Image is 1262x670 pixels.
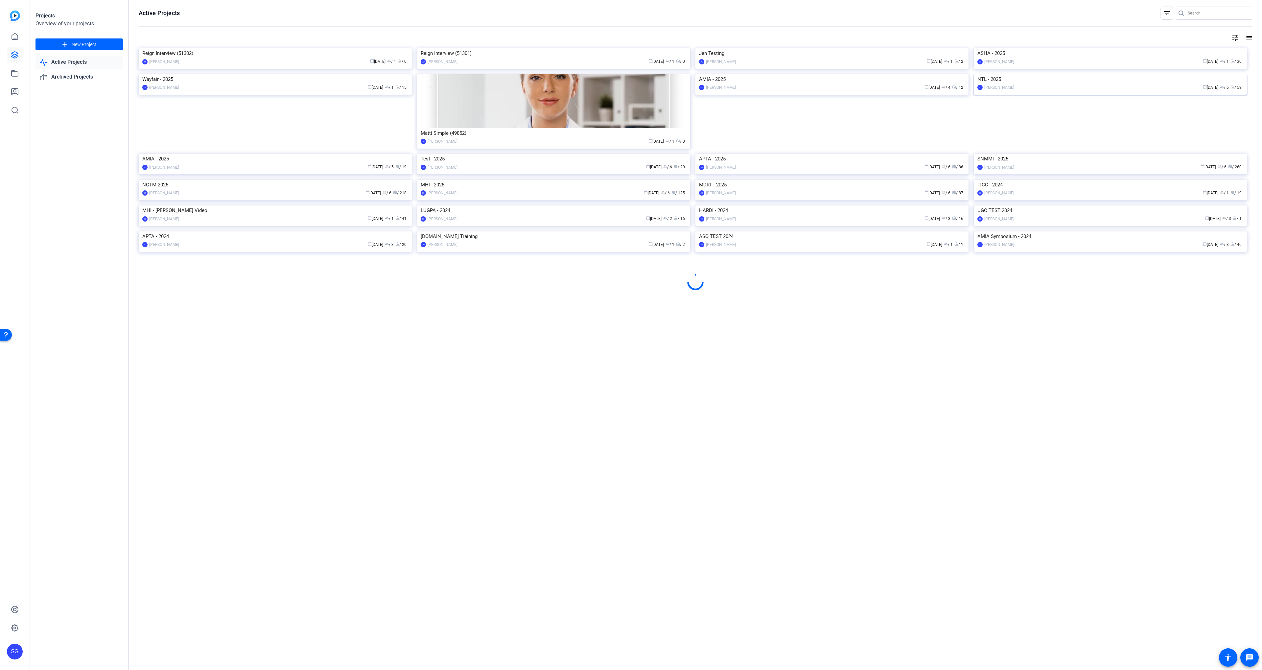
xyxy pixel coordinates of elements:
span: group [944,242,948,246]
mat-icon: accessibility [1224,654,1232,661]
span: / 87 [952,191,963,195]
span: radio [954,59,958,63]
div: [PERSON_NAME] [706,59,736,65]
span: / 1 [1233,216,1242,221]
span: / 1 [666,59,674,64]
span: calendar_today [646,164,650,168]
div: SG [977,190,983,196]
div: [PERSON_NAME] [984,59,1014,65]
span: [DATE] [648,139,664,144]
span: calendar_today [1201,164,1204,168]
span: / 6 [1218,165,1227,169]
span: calendar_today [644,190,648,194]
span: calendar_today [365,190,369,194]
span: / 19 [1230,191,1242,195]
div: JD [977,216,983,222]
div: LUGPA - 2024 [421,205,687,215]
div: [PERSON_NAME] [149,84,179,91]
span: / 125 [671,191,685,195]
span: / 2 [954,59,963,64]
span: / 0 [676,139,685,144]
span: group [942,190,946,194]
span: radio [674,216,678,220]
span: / 1 [666,139,674,144]
span: / 3 [1222,216,1231,221]
span: group [385,242,389,246]
span: / 260 [1228,165,1242,169]
span: / 1 [944,242,953,247]
div: APTA - 2024 [142,231,408,241]
span: calendar_today [368,216,372,220]
span: calendar_today [1203,242,1207,246]
span: radio [393,190,397,194]
span: [DATE] [365,191,381,195]
span: / 19 [395,165,407,169]
span: calendar_today [1205,216,1209,220]
div: SG [977,59,983,64]
div: [DOMAIN_NAME] Training [421,231,687,241]
div: AMIA - 2025 [699,74,965,84]
div: [PERSON_NAME] [149,241,179,248]
div: AMIA - 2025 [142,154,408,164]
span: calendar_today [648,139,652,143]
div: SG [977,85,983,90]
span: [DATE] [927,59,942,64]
mat-icon: tune [1231,34,1239,42]
span: radio [1230,242,1234,246]
div: AMIA Symposium - 2024 [977,231,1243,241]
div: JW [699,59,704,64]
div: ASQ TEST 2024 [699,231,965,241]
span: group [383,190,386,194]
div: [PERSON_NAME] [428,138,457,145]
span: / 1 [954,242,963,247]
span: radio [676,139,680,143]
div: SG [421,139,426,144]
span: calendar_today [368,242,372,246]
span: group [385,164,389,168]
mat-icon: message [1246,654,1253,661]
div: SG [142,216,148,222]
span: radio [1230,59,1234,63]
span: [DATE] [648,59,664,64]
div: Reign Interview (51301) [421,48,687,58]
span: calendar_today [648,59,652,63]
span: [DATE] [644,191,659,195]
span: radio [952,164,956,168]
span: / 6 [383,191,391,195]
div: [PERSON_NAME] [984,164,1014,171]
div: [PERSON_NAME] [428,190,457,196]
span: / 6 [942,191,950,195]
div: [PERSON_NAME] [428,59,457,65]
div: Overview of your projects [35,20,123,28]
div: MHI - 2025 [421,180,687,190]
span: radio [395,242,399,246]
span: / 30 [1230,59,1242,64]
div: SG [421,165,426,170]
div: [PERSON_NAME] [706,164,736,171]
div: Reign Interview (51302) [142,48,408,58]
span: / 6 [1220,85,1229,90]
div: SG [142,165,148,170]
span: / 6 [663,165,672,169]
span: calendar_today [927,59,931,63]
input: Search [1188,9,1247,17]
span: / 3 [942,216,950,221]
span: / 16 [674,216,685,221]
div: [PERSON_NAME] [149,190,179,196]
span: [DATE] [368,242,383,247]
span: group [385,216,389,220]
span: / 6 [661,191,670,195]
div: HDV [699,85,704,90]
span: radio [395,85,399,89]
span: [DATE] [1203,59,1218,64]
span: / 1 [385,216,394,221]
span: group [666,139,669,143]
div: JD [699,216,704,222]
div: MHI - [PERSON_NAME] Video [142,205,408,215]
span: [DATE] [927,242,942,247]
span: group [666,242,669,246]
span: / 5 [385,165,394,169]
div: NCTM 2025 [142,180,408,190]
span: / 3 [1220,242,1229,247]
span: group [1220,190,1224,194]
